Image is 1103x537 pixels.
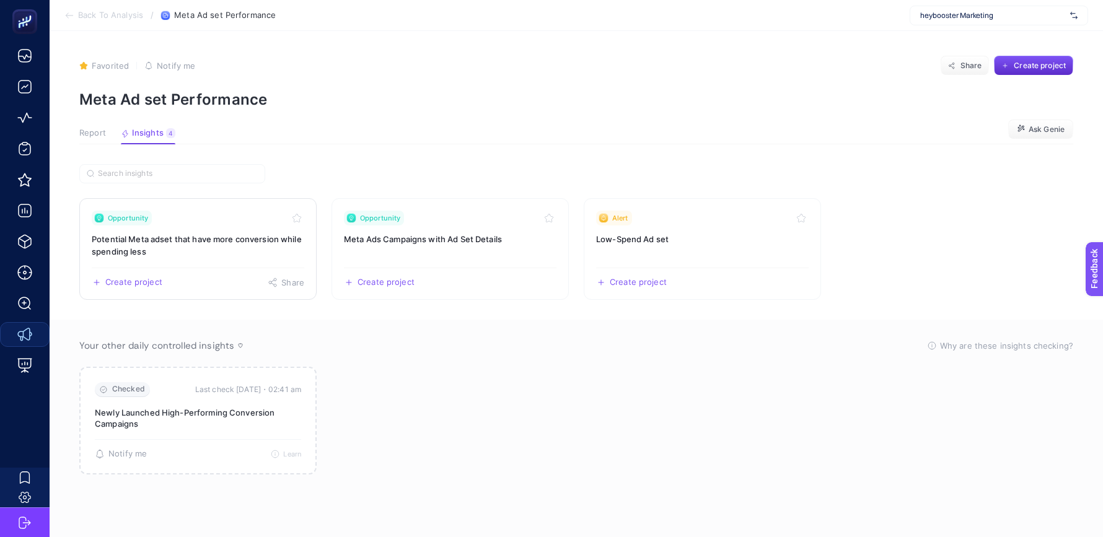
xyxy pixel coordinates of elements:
span: Why are these insights checking? [940,339,1073,352]
span: Favorited [92,61,129,71]
a: View insight titled [79,198,317,300]
a: View insight titled [584,198,821,300]
span: / [151,10,154,20]
button: Notify me [144,61,195,71]
button: Ask Genie [1008,120,1073,139]
span: Your other daily controlled insights [79,339,234,352]
span: Share [960,61,982,71]
span: Meta Ad set Performance [174,11,276,20]
div: 4 [166,128,175,138]
span: Opportunity [360,213,400,223]
span: Create project [1014,61,1066,71]
span: Create project [610,277,667,287]
span: Alert [612,213,628,223]
span: Share [281,277,304,287]
h3: Insight title [344,233,556,245]
span: Checked [112,385,145,394]
a: View insight titled [332,198,569,300]
p: Meta Ad set Performance [79,90,1073,108]
section: Insight Packages [79,198,1073,300]
button: Notify me [95,449,147,459]
button: Create project [994,56,1073,76]
span: heybooster Marketing [920,11,1065,20]
time: Last check [DATE]・02:41 am [195,383,301,396]
section: Passive Insight Packages [79,367,1073,474]
span: Notify me [108,449,147,459]
h3: Insight title [92,233,304,258]
span: Back To Analysis [78,11,143,20]
button: Toggle favorite [794,211,809,225]
span: Create project [358,277,415,287]
span: Report [79,128,106,138]
span: Learn [283,450,301,458]
span: Notify me [157,61,195,71]
button: Create a new project based on this insight [596,277,667,287]
button: Toggle favorite [542,211,556,225]
h3: Insight title [596,233,809,245]
input: Search [98,169,258,178]
button: Create a new project based on this insight [344,277,415,287]
span: Feedback [7,4,47,14]
button: Toggle favorite [289,211,304,225]
button: Create a new project based on this insight [92,277,162,287]
span: Ask Genie [1029,124,1065,134]
span: Create project [105,277,162,287]
button: Share this insight [268,277,304,287]
span: Insights [132,128,164,138]
img: svg%3e [1070,9,1078,22]
span: Opportunity [108,213,148,223]
button: Learn [271,450,301,458]
p: Newly Launched High-Performing Conversion Campaigns [95,407,301,429]
button: Favorited [79,61,129,71]
button: Share [941,56,989,76]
